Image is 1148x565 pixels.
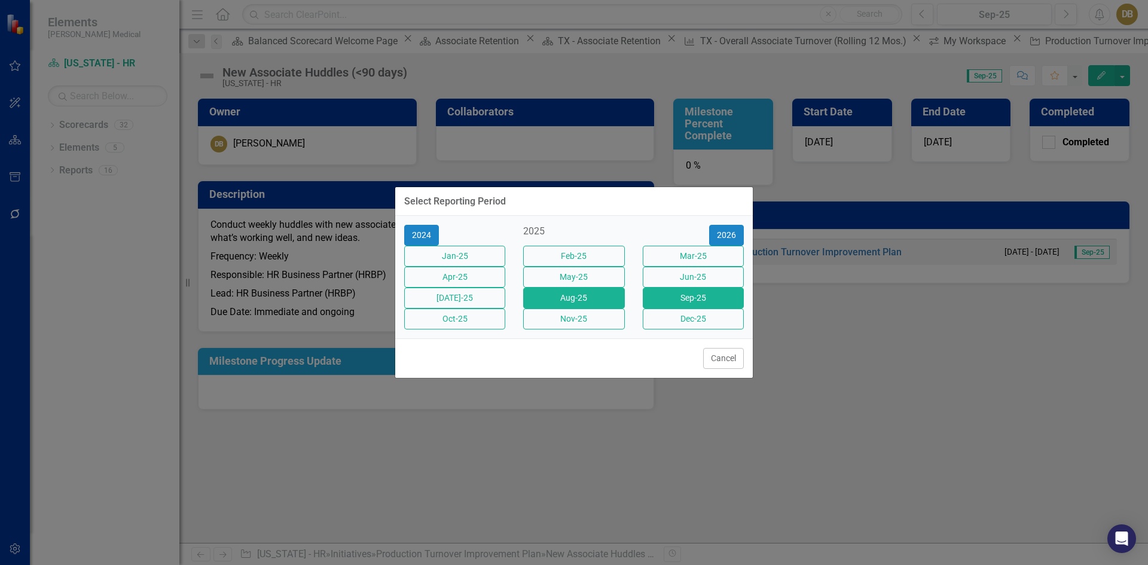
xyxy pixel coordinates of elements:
[523,267,624,288] button: May-25
[643,246,744,267] button: Mar-25
[709,225,744,246] button: 2026
[643,309,744,329] button: Dec-25
[404,288,505,309] button: [DATE]-25
[703,348,744,369] button: Cancel
[404,246,505,267] button: Jan-25
[1107,524,1136,553] div: Open Intercom Messenger
[404,267,505,288] button: Apr-25
[523,225,624,239] div: 2025
[643,288,744,309] button: Sep-25
[404,309,505,329] button: Oct-25
[404,196,506,207] div: Select Reporting Period
[523,309,624,329] button: Nov-25
[404,225,439,246] button: 2024
[523,246,624,267] button: Feb-25
[523,288,624,309] button: Aug-25
[643,267,744,288] button: Jun-25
